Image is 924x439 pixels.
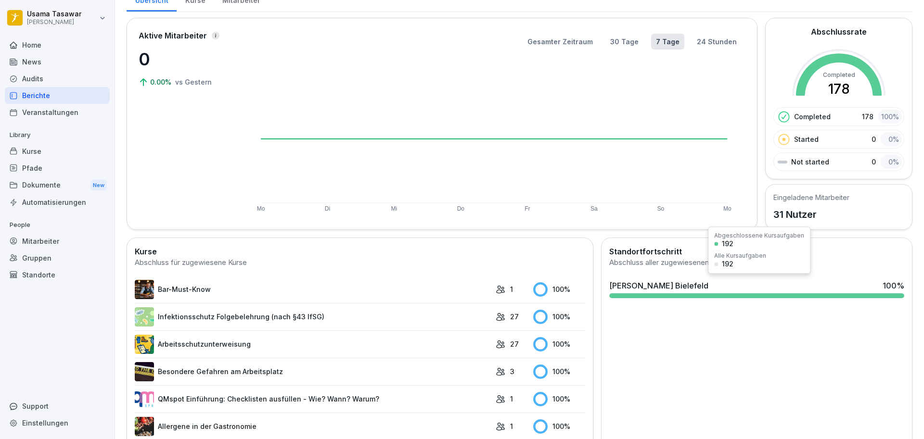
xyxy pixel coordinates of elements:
button: Gesamter Zeitraum [523,34,598,50]
p: 1 [510,394,513,404]
text: Fr [525,205,530,212]
text: Mo [724,205,732,212]
p: 178 [862,112,873,122]
img: zq4t51x0wy87l3xh8s87q7rq.png [135,362,154,381]
p: 0.00% [150,77,173,87]
p: [PERSON_NAME] [27,19,81,25]
button: 7 Tage [651,34,684,50]
div: 100 % [533,337,585,351]
div: Abgeschlossene Kursaufgaben [714,233,804,238]
text: Mi [391,205,398,212]
div: 0 % [881,155,902,169]
a: Gruppen [5,250,110,266]
img: avw4yih0pjczq94wjribdn74.png [135,280,154,299]
p: 27 [510,312,519,322]
p: People [5,217,110,233]
div: 192 [722,261,733,267]
text: So [657,205,665,212]
p: 27 [510,339,519,349]
a: Kurse [5,143,110,160]
p: 0 [872,134,876,144]
h2: Abschlussrate [811,26,867,38]
div: 100 % [533,364,585,379]
p: Not started [791,157,829,167]
a: News [5,53,110,70]
a: Pfade [5,160,110,176]
img: gsgognukgwbtoe3cnlsjjbmw.png [135,417,154,436]
div: 100 % [533,310,585,324]
h5: Eingeladene Mitarbeiter [773,192,849,202]
a: Home [5,37,110,53]
h2: Standortfortschritt [609,246,904,257]
div: 100 % [533,392,585,406]
text: Mo [257,205,265,212]
p: Library [5,127,110,143]
p: Started [794,134,819,144]
a: Audits [5,70,110,87]
div: 100 % [533,419,585,434]
p: 0 [139,46,235,72]
a: Bar-Must-Know [135,280,491,299]
a: Veranstaltungen [5,104,110,121]
img: rsy9vu330m0sw5op77geq2rv.png [135,389,154,409]
text: Sa [591,205,598,212]
img: tgff07aey9ahi6f4hltuk21p.png [135,307,154,326]
div: 100 % [883,280,904,291]
div: [PERSON_NAME] Bielefeld [609,280,708,291]
div: Alle Kursaufgaben [714,253,766,259]
text: Do [457,205,465,212]
p: 31 Nutzer [773,207,849,222]
p: Usama Tasawar [27,10,81,18]
a: Infektionsschutz Folgebelehrung (nach §43 IfSG) [135,307,491,326]
div: Support [5,398,110,414]
p: 0 [872,157,876,167]
img: bgsrfyvhdm6180ponve2jajk.png [135,335,154,354]
div: 0 % [881,132,902,146]
a: Allergene in der Gastronomie [135,417,491,436]
p: Completed [794,112,831,122]
a: Einstellungen [5,414,110,431]
div: 100 % [878,110,902,124]
div: Abschluss für zugewiesene Kurse [135,257,585,268]
p: 1 [510,421,513,431]
a: [PERSON_NAME] Bielefeld100% [605,276,908,302]
div: 192 [722,240,733,247]
a: Berichte [5,87,110,104]
div: Abschluss aller zugewiesenen Kurse pro Standort [609,257,904,268]
a: DokumenteNew [5,176,110,194]
h2: Kurse [135,246,585,257]
button: 30 Tage [605,34,643,50]
a: Mitarbeiter [5,233,110,250]
button: 24 Stunden [692,34,742,50]
p: vs Gestern [175,77,212,87]
div: New [90,180,107,191]
p: Aktive Mitarbeiter [139,30,207,41]
div: Dokumente [5,176,110,194]
text: Di [325,205,330,212]
a: Besondere Gefahren am Arbeitsplatz [135,362,491,381]
a: Automatisierungen [5,194,110,211]
p: 1 [510,284,513,294]
p: 3 [510,366,514,376]
a: Arbeitsschutzunterweisung [135,335,491,354]
div: 100 % [533,282,585,297]
a: QMspot Einführung: Checklisten ausfüllen - Wie? Wann? Warum? [135,389,491,409]
a: Standorte [5,266,110,283]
